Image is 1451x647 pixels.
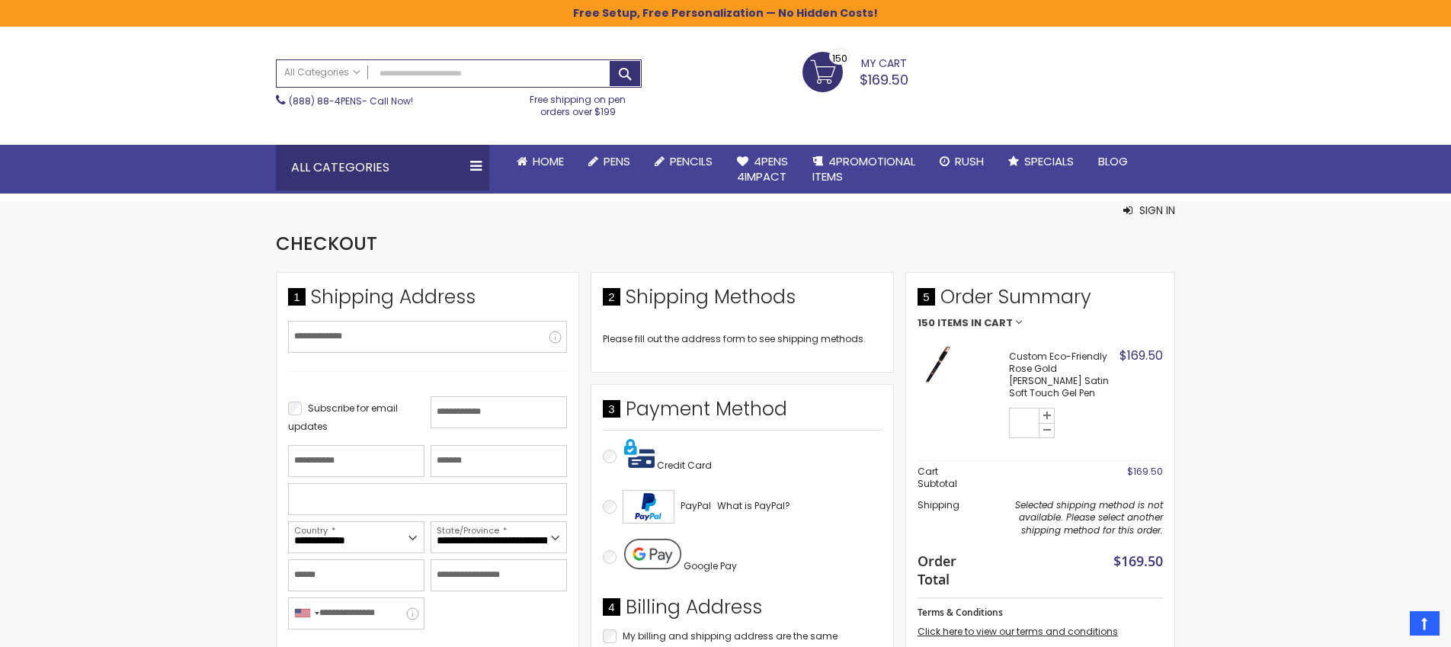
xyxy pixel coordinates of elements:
[860,70,908,89] span: $169.50
[670,153,713,169] span: Pencils
[657,459,712,472] span: Credit Card
[717,497,790,515] a: What is PayPal?
[737,153,788,184] span: 4Pens 4impact
[603,594,882,628] div: Billing Address
[918,498,959,511] span: Shipping
[1410,611,1440,636] a: Top
[800,145,927,194] a: 4PROMOTIONALITEMS
[918,284,1163,318] span: Order Summary
[1123,203,1175,218] button: Sign In
[1086,145,1140,178] a: Blog
[504,145,576,178] a: Home
[1113,552,1163,570] span: $169.50
[1024,153,1074,169] span: Specials
[996,145,1086,178] a: Specials
[288,402,398,433] span: Subscribe for email updates
[642,145,725,178] a: Pencils
[717,499,790,512] span: What is PayPal?
[277,60,368,85] a: All Categories
[603,396,882,430] div: Payment Method
[802,52,908,90] a: $169.50 150
[918,318,935,328] span: 150
[918,344,959,386] img: Custom Eco-Friendly Rose Gold Earl Satin Soft Touch Gel Pen-Black
[918,606,1003,619] span: Terms & Conditions
[623,490,674,524] img: Acceptance Mark
[288,284,567,318] div: Shipping Address
[725,145,800,194] a: 4Pens4impact
[918,625,1118,638] a: Click here to view our terms and conditions
[276,231,377,256] span: Checkout
[918,549,969,589] strong: Order Total
[684,559,737,572] span: Google Pay
[918,460,976,495] th: Cart Subtotal
[533,153,564,169] span: Home
[624,438,655,469] img: Pay with credit card
[812,153,915,184] span: 4PROMOTIONAL ITEMS
[681,499,711,512] span: PayPal
[1139,203,1175,218] span: Sign In
[1119,347,1163,364] span: $169.50
[576,145,642,178] a: Pens
[603,284,882,318] div: Shipping Methods
[1009,351,1116,400] strong: Custom Eco-Friendly Rose Gold [PERSON_NAME] Satin Soft Touch Gel Pen
[1098,153,1128,169] span: Blog
[289,94,413,107] span: - Call Now!
[624,539,681,569] img: Pay with Google Pay
[284,66,360,78] span: All Categories
[1127,465,1163,478] span: $169.50
[955,153,984,169] span: Rush
[289,598,324,629] div: United States: +1
[514,88,642,118] div: Free shipping on pen orders over $199
[937,318,1013,328] span: Items in Cart
[603,333,882,345] div: Please fill out the address form to see shipping methods.
[623,629,838,642] span: My billing and shipping address are the same
[927,145,996,178] a: Rush
[832,51,847,66] span: 150
[289,94,362,107] a: (888) 88-4PENS
[1015,498,1163,536] span: Selected shipping method is not available. Please select another shipping method for this order.
[604,153,630,169] span: Pens
[276,145,489,191] div: All Categories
